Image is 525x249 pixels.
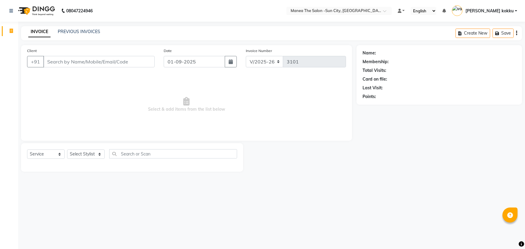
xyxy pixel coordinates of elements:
label: Date [164,48,172,54]
label: Client [27,48,37,54]
span: Select & add items from the list below [27,75,346,135]
a: INVOICE [28,26,51,37]
a: PREVIOUS INVOICES [58,29,100,34]
label: Invoice Number [246,48,272,54]
input: Search or Scan [109,149,237,158]
img: logo [15,2,57,19]
button: Create New [456,29,490,38]
div: Points: [363,94,376,100]
input: Search by Name/Mobile/Email/Code [43,56,155,67]
span: [PERSON_NAME] kokku [465,8,514,14]
button: Save [493,29,514,38]
div: Last Visit: [363,85,383,91]
img: vamsi kokku [452,5,462,16]
div: Card on file: [363,76,387,82]
div: Name: [363,50,376,56]
div: Membership: [363,59,389,65]
b: 08047224946 [66,2,93,19]
iframe: chat widget [500,225,519,243]
button: +91 [27,56,44,67]
div: Total Visits: [363,67,386,74]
